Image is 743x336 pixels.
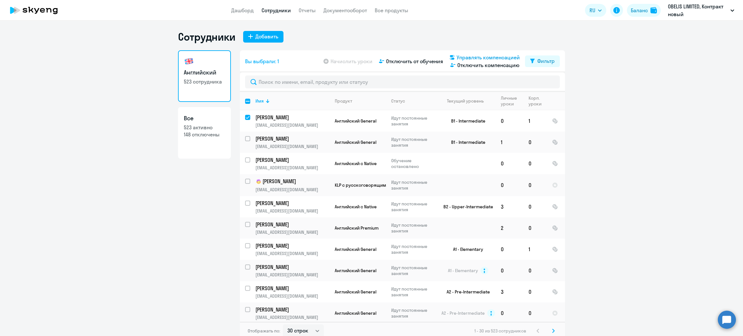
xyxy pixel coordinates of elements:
p: [EMAIL_ADDRESS][DOMAIN_NAME] [255,208,329,214]
td: 0 [523,153,547,174]
span: A1 - Elementary [448,268,478,273]
td: B1 - Intermediate [436,132,496,153]
td: 0 [496,239,523,260]
p: [EMAIL_ADDRESS][DOMAIN_NAME] [255,314,329,320]
td: 0 [523,174,547,196]
h3: Английский [184,68,225,77]
span: Отображать по: [248,328,280,334]
button: Добавить [243,31,283,43]
span: A2 - Pre-Intermediate [441,310,485,316]
p: [EMAIL_ADDRESS][DOMAIN_NAME] [255,251,329,256]
img: balance [650,7,657,14]
span: Вы выбрали: 1 [245,57,279,65]
p: [EMAIL_ADDRESS][DOMAIN_NAME] [255,122,329,128]
p: OBELIS LIMITED, Контракт новый [668,3,728,18]
div: Текущий уровень [447,98,484,104]
p: Идут постоянные занятия [391,286,435,298]
p: Идут постоянные занятия [391,201,435,212]
span: Управлять компенсацией [457,54,520,61]
td: 0 [523,217,547,239]
a: [PERSON_NAME] [255,200,329,207]
td: 0 [523,281,547,302]
a: Балансbalance [627,4,661,17]
a: Сотрудники [262,7,291,14]
div: Личные уроки [501,95,517,107]
div: Корп. уроки [529,95,541,107]
p: [EMAIL_ADDRESS][DOMAIN_NAME] [255,143,329,149]
a: Все523 активно148 отключены [178,107,231,159]
td: B1 - Intermediate [436,110,496,132]
td: B2 - Upper-Intermediate [436,196,496,217]
span: Английский с Native [335,204,377,210]
h3: Все [184,114,225,123]
p: [PERSON_NAME] [255,221,328,228]
span: Английский General [335,139,376,145]
div: Имя [255,98,264,104]
p: [PERSON_NAME] [255,242,328,249]
a: [PERSON_NAME] [255,114,329,121]
a: [PERSON_NAME] [255,242,329,249]
h1: Сотрудники [178,30,235,43]
button: OBELIS LIMITED, Контракт новый [665,3,738,18]
div: Корп. уроки [529,95,547,107]
td: 0 [496,260,523,281]
p: [EMAIL_ADDRESS][DOMAIN_NAME] [255,272,329,278]
span: Английский General [335,246,376,252]
p: [PERSON_NAME] [255,285,328,292]
td: 3 [496,281,523,302]
p: [PERSON_NAME] [255,156,328,163]
td: 1 [496,132,523,153]
p: [EMAIL_ADDRESS][DOMAIN_NAME] [255,187,329,193]
div: Добавить [255,33,278,40]
span: Английский General [335,289,376,295]
span: Английский General [335,118,376,124]
div: Продукт [335,98,352,104]
input: Поиск по имени, email, продукту или статусу [245,75,560,88]
a: Отчеты [299,7,316,14]
p: [PERSON_NAME] [255,263,328,271]
a: [PERSON_NAME] [255,156,329,163]
a: Документооборот [323,7,367,14]
p: [PERSON_NAME] [255,306,328,313]
div: Баланс [631,6,648,14]
span: RU [589,6,595,14]
p: 523 активно [184,124,225,131]
div: Личные уроки [501,95,523,107]
p: 148 отключены [184,131,225,138]
p: Идут постоянные занятия [391,115,435,127]
p: [PERSON_NAME] [255,114,328,121]
span: 1 - 30 из 523 сотрудников [474,328,526,334]
p: Идут постоянные занятия [391,222,435,234]
p: Идут постоянные занятия [391,265,435,276]
td: 0 [496,302,523,324]
div: Статус [391,98,405,104]
a: [PERSON_NAME] [255,263,329,271]
a: Дашборд [231,7,254,14]
p: Идут постоянные занятия [391,179,435,191]
span: KLP с русскоговорящим преподавателем [335,182,423,188]
div: Имя [255,98,329,104]
a: child[PERSON_NAME] [255,178,329,185]
p: Идут постоянные занятия [391,307,435,319]
a: Все продукты [375,7,408,14]
td: 1 [523,239,547,260]
p: [PERSON_NAME] [255,135,328,142]
a: Английский523 сотрудника [178,50,231,102]
span: Английский Premium [335,225,379,231]
p: Идут постоянные занятия [391,243,435,255]
td: 0 [496,174,523,196]
td: 0 [496,110,523,132]
p: Обучение остановлено [391,158,435,169]
span: Английский с Native [335,161,377,166]
div: Текущий уровень [441,98,495,104]
td: 0 [523,196,547,217]
td: A2 - Pre-Intermediate [436,281,496,302]
td: A1 - Elementary [436,239,496,260]
p: Идут постоянные занятия [391,136,435,148]
img: child [255,178,262,185]
p: [PERSON_NAME] [255,178,328,185]
td: 0 [496,153,523,174]
img: english [184,56,194,66]
span: Английский General [335,268,376,273]
a: [PERSON_NAME] [255,135,329,142]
